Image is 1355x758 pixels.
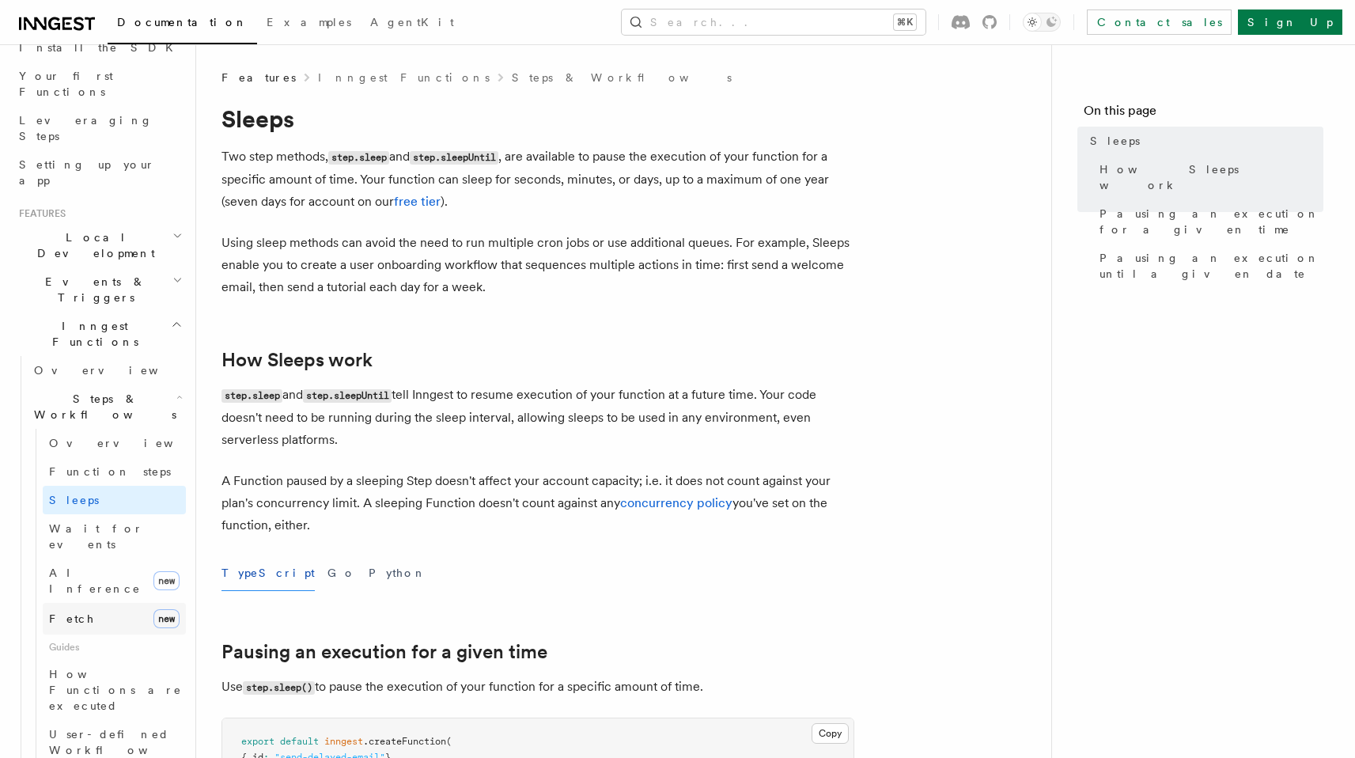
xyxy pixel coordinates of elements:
[13,229,172,261] span: Local Development
[28,356,186,385] a: Overview
[280,736,319,747] span: default
[28,391,176,423] span: Steps & Workflows
[221,349,373,371] a: How Sleeps work
[241,736,274,747] span: export
[221,676,854,699] p: Use to pause the execution of your function for a specific amount of time.
[13,207,66,220] span: Features
[13,312,186,356] button: Inngest Functions
[1084,127,1323,155] a: Sleeps
[19,158,155,187] span: Setting up your app
[13,274,172,305] span: Events & Triggers
[19,114,153,142] span: Leveraging Steps
[812,723,849,744] button: Copy
[43,559,186,603] a: AI Inferencenew
[43,429,186,457] a: Overview
[1093,244,1323,288] a: Pausing an execution until a given date
[324,736,363,747] span: inngest
[43,660,186,720] a: How Functions are executed
[49,522,143,551] span: Wait for events
[1087,9,1232,35] a: Contact sales
[257,5,361,43] a: Examples
[1100,250,1323,282] span: Pausing an execution until a given date
[1093,199,1323,244] a: Pausing an execution for a given time
[446,736,452,747] span: (
[49,437,212,449] span: Overview
[327,555,356,591] button: Go
[620,495,732,510] a: concurrency policy
[43,457,186,486] a: Function steps
[19,41,183,54] span: Install the SDK
[243,681,315,695] code: step.sleep()
[153,571,180,590] span: new
[13,150,186,195] a: Setting up your app
[43,603,186,635] a: Fetchnew
[49,728,191,756] span: User-defined Workflows
[221,555,315,591] button: TypeScript
[221,146,854,213] p: Two step methods, and , are available to pause the execution of your function for a specific amou...
[361,5,464,43] a: AgentKit
[1090,133,1140,149] span: Sleeps
[13,33,186,62] a: Install the SDK
[303,389,392,403] code: step.sleepUntil
[153,609,180,628] span: new
[221,641,547,663] a: Pausing an execution for a given time
[328,151,389,165] code: step.sleep
[13,267,186,312] button: Events & Triggers
[117,16,248,28] span: Documentation
[894,14,916,30] kbd: ⌘K
[49,567,141,595] span: AI Inference
[13,318,171,350] span: Inngest Functions
[49,465,171,478] span: Function steps
[43,486,186,514] a: Sleeps
[28,385,186,429] button: Steps & Workflows
[1238,9,1342,35] a: Sign Up
[13,223,186,267] button: Local Development
[267,16,351,28] span: Examples
[318,70,490,85] a: Inngest Functions
[19,70,113,98] span: Your first Functions
[1100,161,1323,193] span: How Sleeps work
[108,5,257,44] a: Documentation
[1093,155,1323,199] a: How Sleeps work
[49,494,99,506] span: Sleeps
[221,389,282,403] code: step.sleep
[1084,101,1323,127] h4: On this page
[43,514,186,559] a: Wait for events
[49,612,95,625] span: Fetch
[394,194,441,209] a: free tier
[13,62,186,106] a: Your first Functions
[369,555,426,591] button: Python
[622,9,925,35] button: Search...⌘K
[13,106,186,150] a: Leveraging Steps
[410,151,498,165] code: step.sleepUntil
[363,736,446,747] span: .createFunction
[221,232,854,298] p: Using sleep methods can avoid the need to run multiple cron jobs or use additional queues. For ex...
[49,668,182,712] span: How Functions are executed
[221,470,854,536] p: A Function paused by a sleeping Step doesn't affect your account capacity; i.e. it does not count...
[221,70,296,85] span: Features
[1023,13,1061,32] button: Toggle dark mode
[34,364,197,377] span: Overview
[221,104,854,133] h1: Sleeps
[43,635,186,660] span: Guides
[221,384,854,451] p: and tell Inngest to resume execution of your function at a future time. Your code doesn't need to...
[1100,206,1323,237] span: Pausing an execution for a given time
[512,70,732,85] a: Steps & Workflows
[370,16,454,28] span: AgentKit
